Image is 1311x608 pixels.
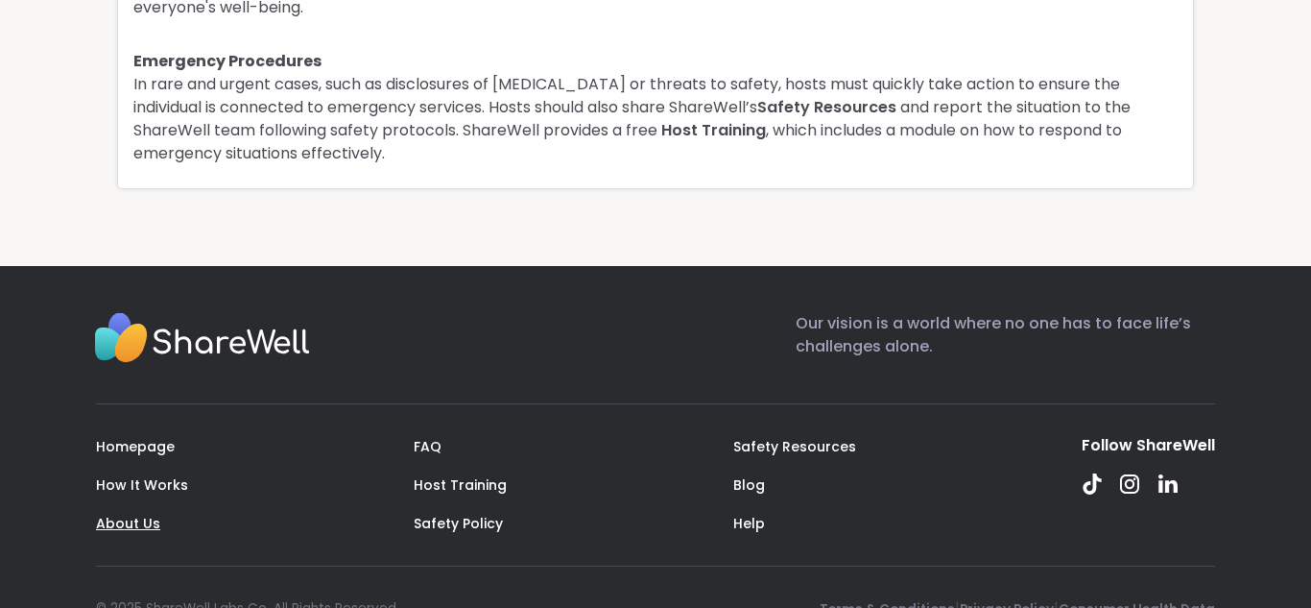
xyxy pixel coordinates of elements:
[733,437,856,456] a: Safety Resources
[133,50,1179,73] h4: Emergency Procedures
[796,312,1215,373] p: Our vision is a world where no one has to face life’s challenges alone.
[414,514,503,533] a: Safety Policy
[133,73,1179,165] p: In rare and urgent cases, such as disclosures of [MEDICAL_DATA] or threats to safety, hosts must ...
[96,475,188,495] a: How It Works
[661,119,766,141] a: Host Training
[94,312,310,368] img: Sharewell
[96,514,160,533] a: About Us
[96,437,175,456] a: Homepage
[733,514,765,533] a: Help
[733,475,765,495] a: Blog
[757,96,896,118] a: Safety Resources
[1082,435,1215,456] div: Follow ShareWell
[414,437,441,456] a: FAQ
[414,475,507,495] a: Host Training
